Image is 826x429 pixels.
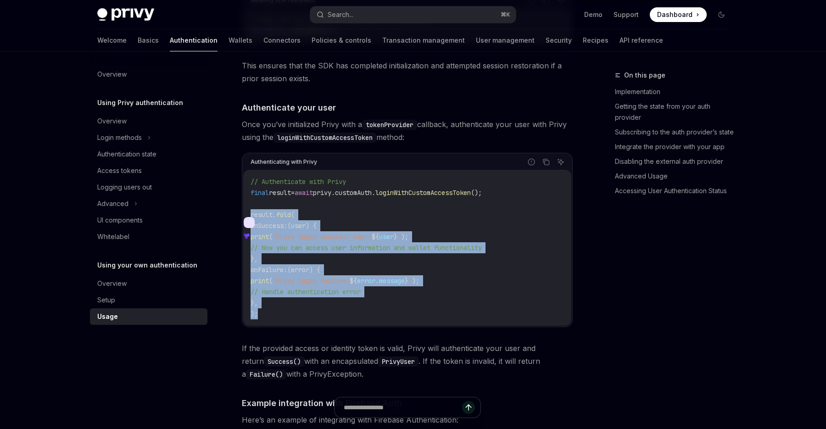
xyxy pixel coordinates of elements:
[251,222,284,230] span: onSuccess
[90,212,207,228] a: UI components
[251,156,317,168] div: Authenticating with Privy
[378,357,419,367] code: PrivyUser
[615,84,736,99] a: Implementation
[412,277,419,285] span: );
[269,277,273,285] span: (
[615,169,736,184] a: Advanced Usage
[273,233,372,241] span: "Privy login success! User:
[97,116,127,127] div: Overview
[408,277,412,285] span: "
[328,9,353,20] div: Search...
[501,11,510,18] span: ⌘ K
[273,277,350,285] span: "Privy login failure!
[97,165,142,176] div: Access tokens
[615,125,736,139] a: Subscribing to the auth provider’s state
[312,29,371,51] a: Policies & controls
[273,133,376,143] code: loginWithCustomAccessToken
[372,233,379,241] span: ${
[251,310,258,318] span: );
[90,146,207,162] a: Authentication state
[624,70,665,81] span: On this page
[90,308,207,325] a: Usage
[251,178,346,186] span: // Authenticate with Privy
[97,69,127,80] div: Overview
[251,277,269,285] span: print
[397,233,401,241] span: "
[264,357,304,367] code: Success()
[242,342,573,380] span: If the provided access or identity token is valid, Privy will authenticate your user and return w...
[269,189,291,197] span: result
[90,275,207,292] a: Overview
[344,397,462,418] input: Ask a question...
[462,401,475,414] button: Send message
[555,156,567,168] button: Ask AI
[242,118,573,144] span: Once you’ve initialized Privy with a callback, authenticate your user with Privy using the method:
[97,215,143,226] div: UI components
[584,10,603,19] a: Demo
[287,266,320,274] span: (error) {
[284,222,287,230] span: :
[375,277,379,285] span: .
[90,292,207,308] a: Setup
[269,233,273,241] span: (
[295,189,313,197] span: await
[284,266,287,274] span: :
[382,29,465,51] a: Transaction management
[90,195,207,212] button: Advanced
[97,8,154,21] img: dark logo
[97,29,127,51] a: Welcome
[310,6,516,23] button: Search...⌘K
[246,369,286,379] code: Failure()
[350,277,357,285] span: ${
[394,233,397,241] span: }
[615,184,736,198] a: Accessing User Authentication Status
[97,311,118,322] div: Usage
[614,10,639,19] a: Support
[276,211,291,219] span: fold
[97,97,183,108] h5: Using Privy authentication
[362,120,417,130] code: tokenProvider
[97,149,156,160] div: Authentication state
[251,299,258,307] span: },
[615,139,736,154] a: Integrate the provider with your app
[97,278,127,289] div: Overview
[583,29,608,51] a: Recipes
[251,189,269,197] span: final
[251,288,361,296] span: // Handle authentication error
[97,132,142,143] div: Login methods
[546,29,572,51] a: Security
[97,260,197,271] h5: Using your own authentication
[242,101,336,114] span: Authenticate your user
[90,66,207,83] a: Overview
[650,7,707,22] a: Dashboard
[379,277,405,285] span: message
[401,233,408,241] span: );
[251,233,269,241] span: print
[90,162,207,179] a: Access tokens
[170,29,218,51] a: Authentication
[379,233,394,241] span: user
[90,179,207,195] a: Logging users out
[471,189,482,197] span: ();
[263,29,301,51] a: Connectors
[251,266,284,274] span: onFailure
[291,189,295,197] span: =
[242,59,573,85] span: This ensures that the SDK has completed initialization and attempted session restoration if a pri...
[540,156,552,168] button: Copy the contents from the code block
[251,255,258,263] span: },
[97,182,152,193] div: Logging users out
[375,189,471,197] span: loginWithCustomAccessToken
[97,231,129,242] div: Whitelabel
[90,129,207,146] button: Login methods
[90,228,207,245] a: Whitelabel
[97,295,115,306] div: Setup
[476,29,535,51] a: User management
[405,277,408,285] span: }
[357,277,375,285] span: error
[287,222,317,230] span: (user) {
[138,29,159,51] a: Basics
[90,113,207,129] a: Overview
[714,7,729,22] button: Toggle dark mode
[313,189,375,197] span: privy.customAuth.
[615,99,736,125] a: Getting the state from your auth provider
